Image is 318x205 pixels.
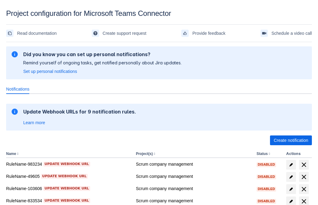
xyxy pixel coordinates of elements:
[300,185,308,193] span: delete
[42,174,87,179] span: Update webhook URL
[300,161,308,168] span: delete
[289,162,294,167] span: edit
[6,173,131,179] div: RuleName-49605
[6,152,16,156] button: Name
[289,199,294,204] span: edit
[7,31,12,36] span: documentation
[92,28,146,38] a: Create support request
[6,161,131,167] div: RuleName-983234
[45,198,89,203] span: Update webhook URL
[257,175,276,178] span: Disabled
[257,200,276,203] span: Disabled
[23,60,182,66] p: Remind yourself of ongoing tasks, get notified personally about Jira updates.
[181,28,225,38] a: Provide feedback
[261,28,312,38] a: Schedule a video call
[11,51,18,58] span: information
[289,187,294,192] span: edit
[23,109,136,115] h2: Update Webhook URLs for 9 notification rules.
[136,173,252,179] div: Scrum company management
[103,28,146,38] span: Create support request
[183,31,187,36] span: feedback
[93,31,98,36] span: support
[272,28,312,38] span: Schedule a video call
[284,150,312,158] th: Actions
[23,51,182,57] h2: Did you know you can set up personal notifications?
[6,198,131,204] div: RuleName-833534
[136,161,252,167] div: Scrum company management
[300,173,308,181] span: delete
[274,135,308,145] span: Create notification
[17,28,57,38] span: Read documentation
[11,108,18,115] span: information
[257,187,276,191] span: Disabled
[6,9,312,18] div: Project configuration for Microsoft Teams Connector
[6,86,29,92] span: Notifications
[6,185,131,192] div: RuleName-103606
[136,152,153,156] button: Project(s)
[300,198,308,205] span: delete
[45,186,89,191] span: Update webhook URL
[262,31,267,36] span: videoCall
[257,152,268,156] button: Status
[257,163,276,166] span: Disabled
[192,28,225,38] span: Provide feedback
[289,174,294,179] span: edit
[23,120,45,126] a: Learn more
[45,162,89,167] span: Update webhook URL
[23,68,77,74] a: Set up personal notifications
[136,198,252,204] div: Scrum company management
[136,185,252,192] div: Scrum company management
[6,28,57,38] a: Read documentation
[270,135,312,145] button: Create notification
